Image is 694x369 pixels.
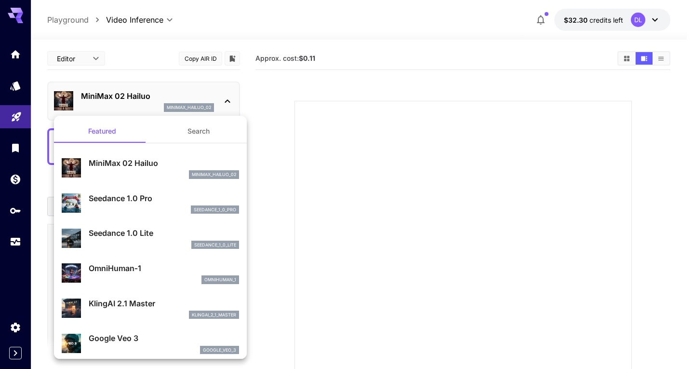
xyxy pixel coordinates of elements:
[62,189,239,218] div: Seedance 1.0 Proseedance_1_0_pro
[194,242,236,248] p: seedance_1_0_lite
[192,171,236,178] p: minimax_hailuo_02
[62,259,239,288] div: OmniHuman‑1omnihuman_1
[54,120,150,143] button: Featured
[150,120,247,143] button: Search
[62,223,239,253] div: Seedance 1.0 Liteseedance_1_0_lite
[62,294,239,323] div: KlingAI 2.1 Masterklingai_2_1_master
[89,262,239,274] p: OmniHuman‑1
[89,157,239,169] p: MiniMax 02 Hailuo
[203,347,236,354] p: google_veo_3
[204,276,236,283] p: omnihuman_1
[89,332,239,344] p: Google Veo 3
[192,312,236,318] p: klingai_2_1_master
[89,298,239,309] p: KlingAI 2.1 Master
[62,153,239,183] div: MiniMax 02 Hailuominimax_hailuo_02
[89,192,239,204] p: Seedance 1.0 Pro
[89,227,239,239] p: Seedance 1.0 Lite
[62,328,239,358] div: Google Veo 3google_veo_3
[194,206,236,213] p: seedance_1_0_pro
